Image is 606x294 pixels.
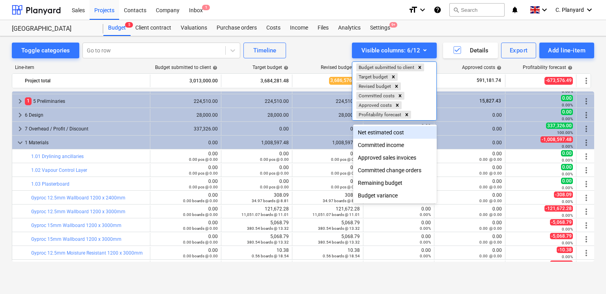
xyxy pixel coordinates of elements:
div: Remove Revised budget [392,82,401,90]
iframe: Chat Widget [567,256,606,294]
div: Committed change orders [353,164,437,177]
div: Net estimated cost [353,126,437,139]
div: Profitability forecast [356,111,402,119]
div: Remove Profitability forecast [402,111,411,119]
div: Remove Approved costs [393,101,402,109]
div: Remove Target budget [389,73,398,81]
div: Project total [25,74,147,87]
div: Budget submitted to client [356,63,415,71]
div: Remove Budget submitted to client [415,63,424,71]
div: Committed income [353,139,437,151]
div: Target budget [356,73,389,81]
div: Committed costs [356,92,396,100]
div: Remaining budget [353,177,437,189]
div: Revised budget [356,82,392,90]
div: Approved sales invoices [353,151,437,164]
div: Remove Committed costs [396,92,404,100]
div: Budget variance [353,189,437,202]
div: Line-item [12,65,150,70]
div: Approved costs [356,101,393,109]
